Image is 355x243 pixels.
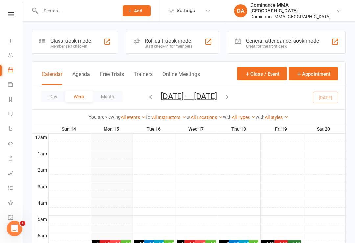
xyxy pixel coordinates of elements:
[145,38,192,44] div: Roll call kiosk mode
[8,166,23,181] a: Assessments
[65,91,93,102] button: Week
[72,71,90,85] button: Agenda
[8,48,23,63] a: People
[50,38,91,44] div: Class kiosk mode
[176,125,218,133] th: Wed 17
[32,199,48,207] th: 4am
[223,114,232,120] strong: with
[177,3,195,18] span: Settings
[93,91,123,102] button: Month
[152,115,186,120] a: All Instructors
[32,232,48,240] th: 6am
[41,91,65,102] button: Day
[218,125,260,133] th: Thu 18
[265,115,289,120] a: All Styles
[250,14,336,20] div: Dominance MMA [GEOGRAPHIC_DATA]
[146,114,152,120] strong: for
[8,196,23,211] a: What's New
[20,221,25,226] span: 1
[7,221,22,236] iframe: Intercom live chat
[8,78,23,93] a: Payments
[32,215,48,224] th: 5am
[161,92,217,101] button: [DATE] — [DATE]
[237,67,287,80] button: Class / Event
[246,38,319,44] div: General attendance kiosk mode
[133,125,176,133] th: Tue 16
[32,133,48,142] th: 12am
[32,166,48,174] th: 2am
[48,125,91,133] th: Sun 14
[8,63,23,78] a: Calendar
[134,8,142,13] span: Add
[145,44,192,49] div: Staff check-in for members
[8,93,23,107] a: Reports
[100,71,124,85] button: Free Trials
[260,125,303,133] th: Fri 19
[8,211,23,226] a: General attendance kiosk mode
[289,67,338,80] button: Appointment
[32,150,48,158] th: 1am
[303,125,345,133] th: Sat 20
[246,44,319,49] div: Great for the front desk
[32,183,48,191] th: 3am
[250,2,336,14] div: Dominance MMA [GEOGRAPHIC_DATA]
[8,33,23,48] a: Dashboard
[234,4,247,17] div: DA
[42,71,62,85] button: Calendar
[50,44,91,49] div: Member self check-in
[39,6,114,15] input: Search...
[134,71,153,85] button: Trainers
[186,114,191,120] strong: at
[89,114,121,120] strong: You are viewing
[121,115,146,120] a: All events
[123,5,151,16] button: Add
[256,114,265,120] strong: with
[162,71,200,85] button: Online Meetings
[191,115,223,120] a: All Locations
[91,125,133,133] th: Mon 15
[232,115,256,120] a: All Types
